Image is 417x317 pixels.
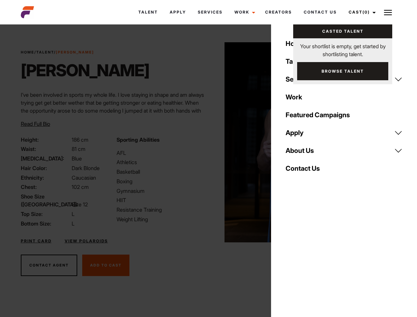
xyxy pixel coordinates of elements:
[282,70,406,88] a: Services
[72,211,75,217] span: L
[282,35,406,53] a: Home
[117,158,204,166] li: Athletics
[282,106,406,124] a: Featured Campaigns
[21,255,77,276] button: Contact Agent
[117,177,204,185] li: Boxing
[297,62,388,80] a: Browse Talent
[117,196,204,204] li: HIIT
[293,24,392,38] a: Casted Talent
[82,255,129,276] button: Add To Cast
[21,164,70,172] span: Hair Color:
[117,136,159,143] strong: Sporting Abilities
[72,201,88,208] span: Size 12
[117,187,204,195] li: Gymnasium
[117,149,204,157] li: AFL
[282,159,406,177] a: Contact Us
[298,3,343,21] a: Contact Us
[72,165,100,171] span: Dark Blonde
[21,120,50,128] button: Read Full Bio
[21,50,94,55] span: / /
[21,60,149,80] h1: [PERSON_NAME]
[132,3,164,21] a: Talent
[117,206,204,214] li: Resistance Training
[293,38,392,58] p: Your shortlist is empty, get started by shortlisting talent.
[21,91,205,146] p: I’ve been involved in sports my whole life. I love staying in shape and am always trying get get ...
[282,124,406,142] a: Apply
[72,184,89,190] span: 102 cm
[21,174,70,182] span: Ethnicity:
[164,3,192,21] a: Apply
[259,3,298,21] a: Creators
[21,193,70,208] span: Shoe Size ([GEOGRAPHIC_DATA]):
[72,220,75,227] span: L
[363,10,370,15] span: (0)
[21,145,70,153] span: Waist:
[56,50,94,54] strong: [PERSON_NAME]
[343,3,380,21] a: Cast(0)
[21,6,34,19] img: cropped-aefm-brand-fav-22-square.png
[282,53,406,70] a: Talent
[90,263,122,267] span: Add To Cast
[36,50,54,54] a: Talent
[21,183,70,191] span: Chest:
[21,155,70,162] span: [MEDICAL_DATA]:
[21,121,50,127] span: Read Full Bio
[72,174,96,181] span: Caucasian
[282,142,406,159] a: About Us
[21,238,52,244] a: Print Card
[117,168,204,176] li: Basketball
[282,88,406,106] a: Work
[21,210,70,218] span: Top Size:
[117,215,204,223] li: Weight Lifting
[21,136,70,144] span: Height:
[21,50,34,54] a: Home
[65,238,108,244] a: View Polaroids
[72,136,88,143] span: 186 cm
[384,9,392,17] img: Burger icon
[228,3,259,21] a: Work
[192,3,228,21] a: Services
[72,155,82,162] span: Blue
[21,220,70,228] span: Bottom Size:
[72,146,86,152] span: 81 cm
